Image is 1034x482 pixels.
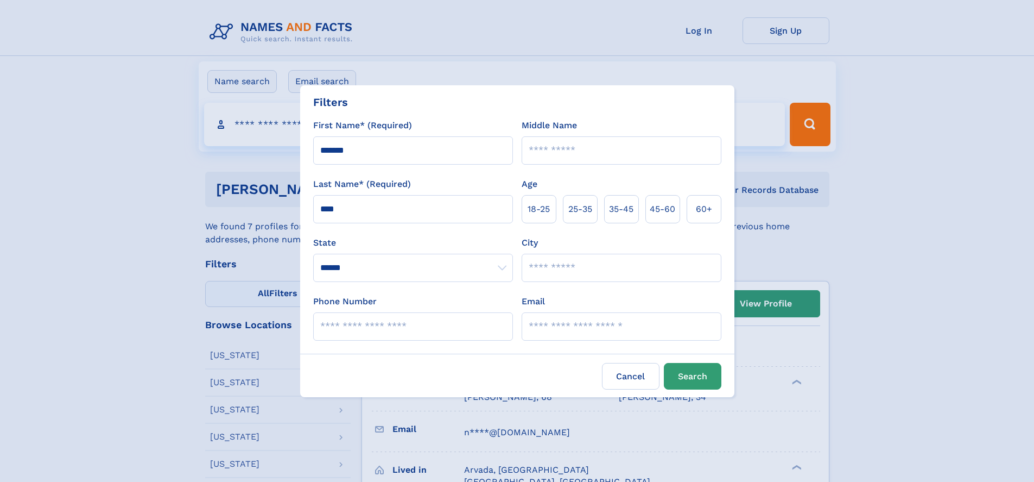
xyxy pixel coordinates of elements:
[522,236,538,249] label: City
[313,119,412,132] label: First Name* (Required)
[696,203,712,216] span: 60+
[602,363,659,390] label: Cancel
[664,363,721,390] button: Search
[313,236,513,249] label: State
[568,203,592,216] span: 25‑35
[313,295,377,308] label: Phone Number
[313,94,348,110] div: Filters
[609,203,633,216] span: 35‑45
[650,203,675,216] span: 45‑60
[522,295,545,308] label: Email
[313,178,411,191] label: Last Name* (Required)
[522,178,537,191] label: Age
[528,203,550,216] span: 18‑25
[522,119,577,132] label: Middle Name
